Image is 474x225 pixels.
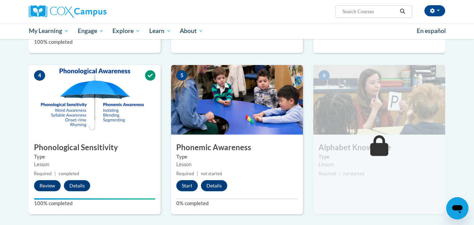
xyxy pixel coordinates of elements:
span: My Learning [29,27,69,35]
a: Engage [73,23,108,39]
span: Required [34,171,52,176]
img: Cox Campus [29,5,107,18]
a: My Learning [24,23,73,39]
a: Cox Campus [29,5,161,18]
span: Required [319,171,336,176]
div: Your progress [34,198,155,200]
div: Lesson [319,161,440,168]
img: Course Image [29,65,161,135]
div: Lesson [176,161,298,168]
span: | [54,171,56,176]
span: Learn [149,27,171,35]
span: 6 [319,70,330,81]
span: Engage [78,27,104,35]
label: 100% completed [34,200,155,207]
label: 100% completed [34,38,155,46]
span: 5 [176,70,187,81]
label: Type [176,153,298,161]
span: Explore [112,27,140,35]
span: not started [201,171,222,176]
span: completed [59,171,79,176]
img: Course Image [313,65,445,135]
span: Required [176,171,194,176]
button: Search [397,7,408,16]
div: Main menu [18,23,456,39]
a: Explore [108,23,145,39]
div: Lesson [34,161,155,168]
span: En español [417,27,446,34]
button: Start [176,180,198,191]
h3: Alphabet Knowledge [313,142,445,153]
iframe: Button to launch messaging window [446,197,468,219]
a: En español [412,24,450,38]
span: 4 [34,70,45,81]
button: Review [34,180,61,191]
input: Search Courses [342,7,397,16]
a: About [176,23,208,39]
span: About [180,27,203,35]
label: 0% completed [176,200,298,207]
button: Details [64,180,90,191]
button: Details [201,180,227,191]
label: Type [319,153,440,161]
h3: Phonemic Awareness [171,142,303,153]
button: Account Settings [424,5,445,16]
span: | [339,171,340,176]
label: Type [34,153,155,161]
img: Course Image [171,65,303,135]
a: Learn [145,23,176,39]
span: | [197,171,198,176]
span: not started [343,171,364,176]
h3: Phonological Sensitivity [29,142,161,153]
